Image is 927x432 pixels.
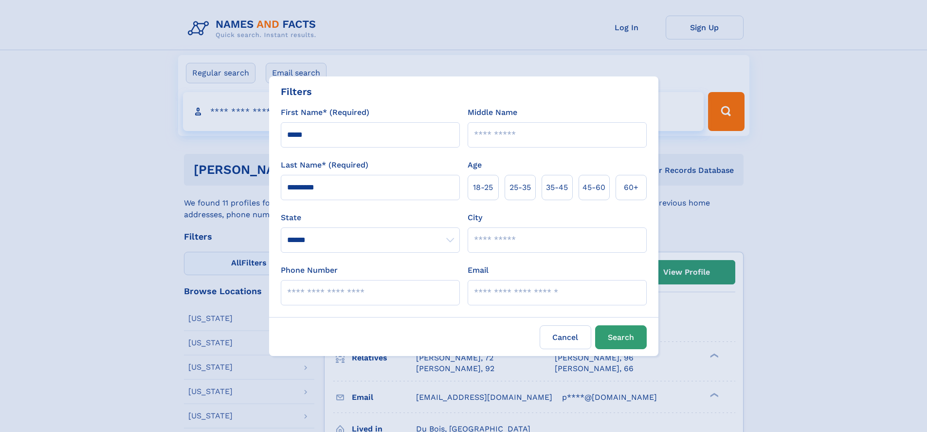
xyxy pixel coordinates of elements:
[468,212,482,224] label: City
[595,325,647,349] button: Search
[509,182,531,193] span: 25‑35
[281,264,338,276] label: Phone Number
[582,182,605,193] span: 45‑60
[468,159,482,171] label: Age
[546,182,568,193] span: 35‑45
[468,107,517,118] label: Middle Name
[281,212,460,224] label: State
[540,325,591,349] label: Cancel
[281,107,369,118] label: First Name* (Required)
[468,264,489,276] label: Email
[624,182,638,193] span: 60+
[281,159,368,171] label: Last Name* (Required)
[281,84,312,99] div: Filters
[473,182,493,193] span: 18‑25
